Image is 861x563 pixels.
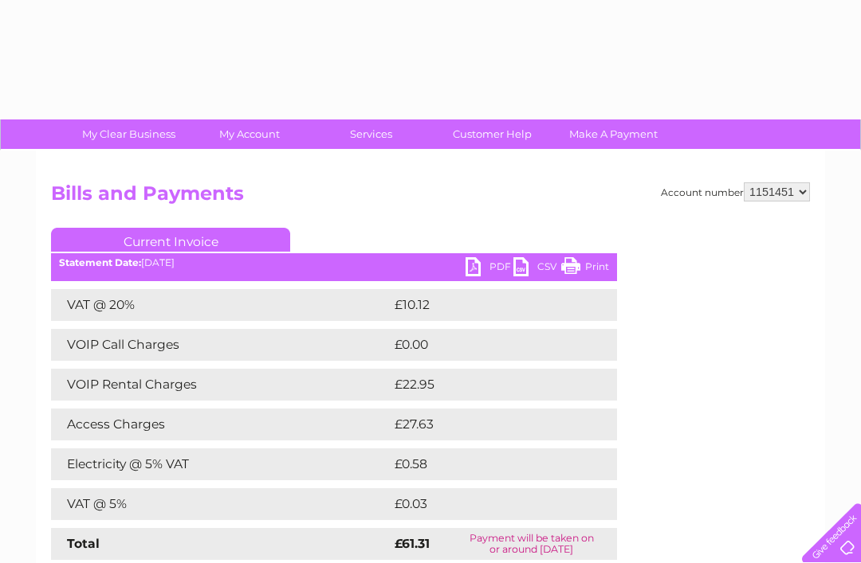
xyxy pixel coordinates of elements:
strong: £61.31 [395,536,430,551]
a: Print [561,257,609,280]
td: £0.00 [391,329,580,361]
td: Access Charges [51,409,391,440]
b: Statement Date: [59,256,141,268]
a: My Clear Business [63,119,195,149]
a: Current Invoice [51,228,290,252]
a: Customer Help [427,119,558,149]
td: £27.63 [391,409,584,440]
a: Services [305,119,437,149]
a: CSV [513,257,561,280]
td: VOIP Rental Charges [51,369,391,401]
a: My Account [184,119,316,149]
td: £0.58 [391,448,580,480]
td: £10.12 [391,289,582,321]
td: Payment will be taken on or around [DATE] [446,528,617,560]
a: Make A Payment [548,119,679,149]
div: Account number [661,182,810,201]
td: £22.95 [391,369,584,401]
td: VAT @ 5% [51,488,391,520]
h2: Bills and Payments [51,182,810,213]
td: £0.03 [391,488,580,520]
td: VOIP Call Charges [51,329,391,361]
td: Electricity @ 5% VAT [51,448,391,480]
td: VAT @ 20% [51,289,391,321]
a: PDF [466,257,513,280]
div: [DATE] [51,257,617,268]
strong: Total [67,536,100,551]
